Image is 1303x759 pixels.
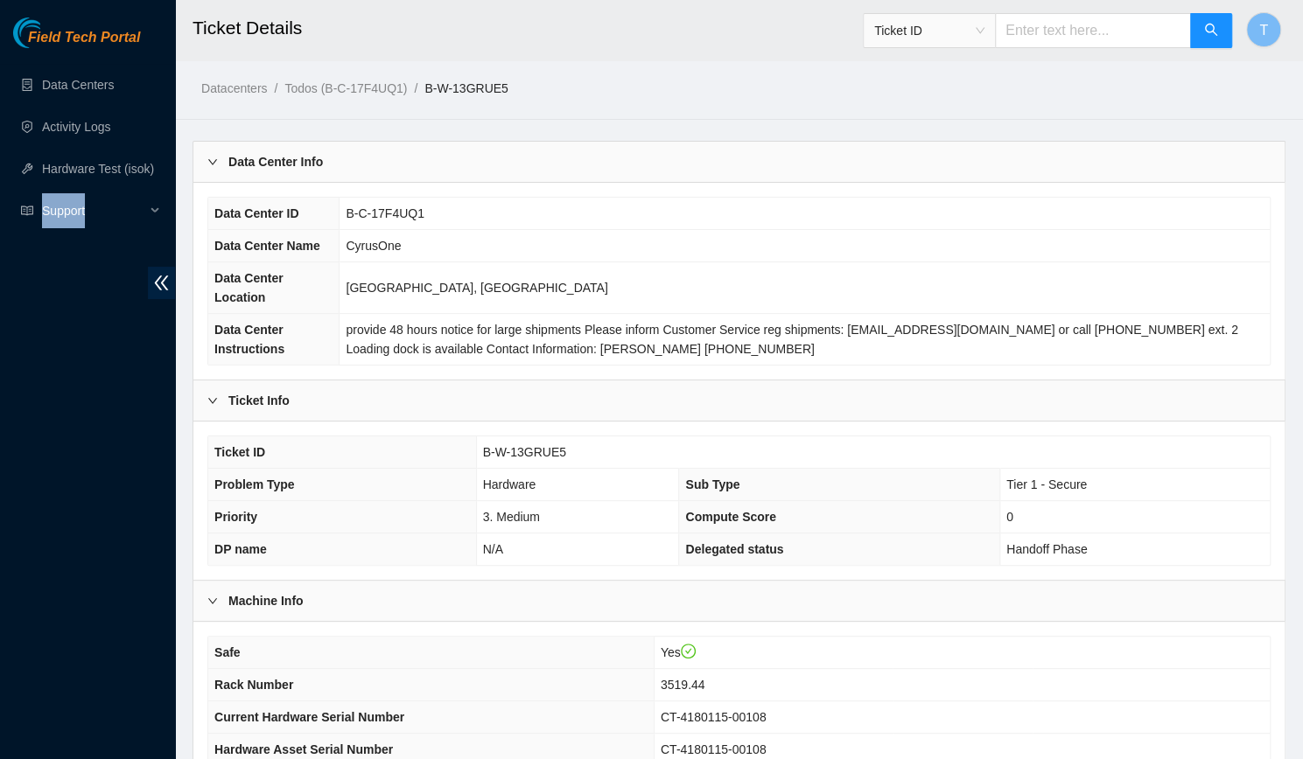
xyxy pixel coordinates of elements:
[1006,542,1087,556] span: Handoff Phase
[483,510,540,524] span: 3. Medium
[42,162,154,176] a: Hardware Test (isok)
[1190,13,1232,48] button: search
[214,239,320,253] span: Data Center Name
[214,206,298,220] span: Data Center ID
[207,157,218,167] span: right
[228,152,323,171] b: Data Center Info
[214,542,267,556] span: DP name
[148,267,175,299] span: double-left
[21,205,33,217] span: read
[685,510,775,524] span: Compute Score
[284,81,407,95] a: Todos (B-C-17F4UQ1)
[214,445,265,459] span: Ticket ID
[1204,23,1218,39] span: search
[228,391,290,410] b: Ticket Info
[214,678,293,692] span: Rack Number
[346,281,607,295] span: [GEOGRAPHIC_DATA], [GEOGRAPHIC_DATA]
[483,542,503,556] span: N/A
[483,477,536,491] span: Hardware
[13,31,140,54] a: Akamai TechnologiesField Tech Portal
[207,395,218,406] span: right
[214,323,284,356] span: Data Center Instructions
[1006,477,1087,491] span: Tier 1 - Secure
[661,742,767,756] span: CT-4180115-00108
[483,445,566,459] span: B-W-13GRUE5
[995,13,1191,48] input: Enter text here...
[214,645,241,659] span: Safe
[28,30,140,46] span: Field Tech Portal
[13,17,88,48] img: Akamai Technologies
[681,644,697,659] span: check-circle
[274,81,277,95] span: /
[346,206,424,220] span: B-C-17F4UQ1
[1259,19,1268,41] span: T
[42,78,114,92] a: Data Centers
[207,595,218,606] span: right
[1006,510,1013,524] span: 0
[1246,12,1281,47] button: T
[214,510,257,524] span: Priority
[214,271,284,304] span: Data Center Location
[42,193,145,228] span: Support
[661,645,696,659] span: Yes
[214,742,393,756] span: Hardware Asset Serial Number
[414,81,417,95] span: /
[424,81,508,95] a: B-W-13GRUE5
[661,710,767,724] span: CT-4180115-00108
[661,678,705,692] span: 3519.44
[201,81,267,95] a: Datacenters
[228,591,304,610] b: Machine Info
[346,323,1237,356] span: provide 48 hours notice for large shipments Please inform Customer Service reg shipments: [EMAIL_...
[193,581,1285,621] div: Machine Info
[685,477,739,491] span: Sub Type
[874,17,984,44] span: Ticket ID
[42,120,111,134] a: Activity Logs
[214,710,404,724] span: Current Hardware Serial Number
[214,477,295,491] span: Problem Type
[346,239,401,253] span: CyrusOne
[685,542,783,556] span: Delegated status
[193,142,1285,182] div: Data Center Info
[193,380,1285,421] div: Ticket Info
